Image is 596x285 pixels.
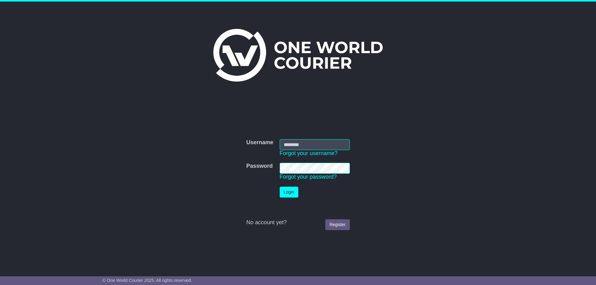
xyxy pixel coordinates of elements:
div: No account yet? [246,219,350,226]
a: Forgot your username? [280,150,338,156]
a: Forgot your password? [280,174,337,180]
button: Login [280,187,298,198]
label: Password [246,163,273,170]
span: © One World Courier 2025. All rights reserved. [102,278,192,283]
a: Register [325,219,350,230]
img: One World [213,29,383,82]
label: Username [246,139,273,146]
